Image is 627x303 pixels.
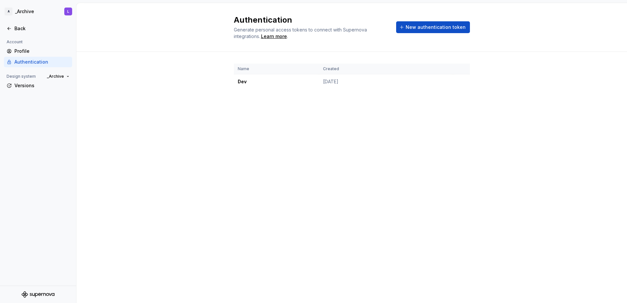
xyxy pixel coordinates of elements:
[406,24,466,30] span: New authentication token
[4,72,38,80] div: Design system
[260,34,288,39] span: .
[14,25,70,32] div: Back
[234,74,319,89] td: Dev
[1,4,75,19] button: A_ArchiveL
[14,82,70,89] div: Versions
[14,48,70,54] div: Profile
[5,8,12,15] div: A
[47,74,64,79] span: _Archive
[15,8,34,15] div: _Archive
[234,64,319,74] th: Name
[4,23,72,34] a: Back
[22,291,54,298] svg: Supernova Logo
[234,15,388,25] h2: Authentication
[319,74,453,89] td: [DATE]
[4,46,72,56] a: Profile
[4,38,25,46] div: Account
[261,33,287,40] a: Learn more
[396,21,470,33] button: New authentication token
[67,9,69,14] div: L
[234,27,368,39] span: Generate personal access tokens to connect with Supernova integrations.
[14,59,70,65] div: Authentication
[319,64,453,74] th: Created
[4,57,72,67] a: Authentication
[4,80,72,91] a: Versions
